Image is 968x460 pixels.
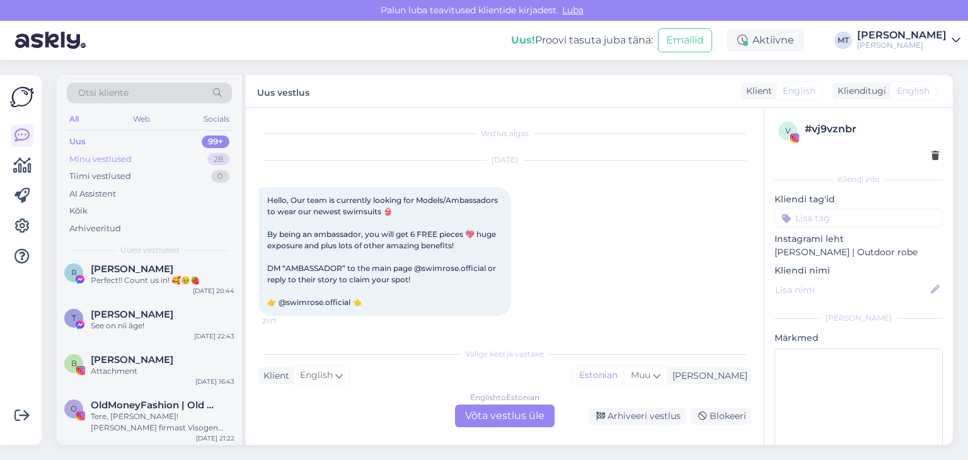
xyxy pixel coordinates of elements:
[775,246,943,259] p: [PERSON_NAME] | Outdoor robe
[195,377,234,386] div: [DATE] 16:43
[69,170,131,183] div: Tiimi vestlused
[91,400,222,411] span: OldMoneyFashion | Old Money Fashion & Lifestyle
[194,331,234,341] div: [DATE] 22:43
[120,244,179,256] span: Uued vestlused
[805,122,939,137] div: # vj9vznbr
[201,111,232,127] div: Socials
[857,30,947,40] div: [PERSON_NAME]
[667,369,747,382] div: [PERSON_NAME]
[69,188,116,200] div: AI Assistent
[91,411,234,434] div: Tere, [PERSON_NAME]! [PERSON_NAME] firmast Visogen [PERSON_NAME] pakkuda just teie brändile võima...
[262,316,309,326] span: 21:17
[258,128,751,139] div: Vestlus algas
[71,268,77,277] span: R
[727,29,804,52] div: Aktiivne
[300,369,333,382] span: English
[91,263,173,275] span: Reigo Ahven
[857,40,947,50] div: [PERSON_NAME]
[833,84,886,98] div: Klienditugi
[207,153,229,166] div: 28
[775,331,943,345] p: Märkmed
[91,275,234,286] div: Perfect!! Count us in! 🥰🥹🍓
[72,313,76,323] span: T
[631,369,650,381] span: Muu
[511,33,653,48] div: Proovi tasuta juba täna:
[589,408,686,425] div: Arhiveeri vestlus
[775,174,943,185] div: Kliendi info
[196,434,234,443] div: [DATE] 21:22
[91,309,173,320] span: Triin Heimann
[775,193,943,206] p: Kliendi tag'id
[211,170,229,183] div: 0
[775,233,943,246] p: Instagrami leht
[775,209,943,227] input: Lisa tag
[691,408,751,425] div: Blokeeri
[69,222,121,235] div: Arhiveeritud
[470,392,539,403] div: English to Estonian
[258,348,751,360] div: Valige keel ja vastake
[71,359,77,368] span: B
[130,111,153,127] div: Web
[267,195,500,307] span: Hello, Our team is currently looking for Models/Ambassadors to wear our newest swimsuits 👙 By bei...
[91,365,234,377] div: Attachment
[775,313,943,324] div: [PERSON_NAME]
[511,34,535,46] b: Uus!
[69,153,132,166] div: Minu vestlused
[775,283,928,297] input: Lisa nimi
[10,85,34,109] img: Askly Logo
[258,154,751,166] div: [DATE]
[71,404,77,413] span: O
[455,405,555,427] div: Võta vestlus üle
[91,354,173,365] span: Brita Maripuu
[741,84,772,98] div: Klient
[658,28,712,52] button: Emailid
[897,84,930,98] span: English
[202,135,229,148] div: 99+
[775,264,943,277] p: Kliendi nimi
[258,369,289,382] div: Klient
[785,126,790,135] span: v
[193,286,234,296] div: [DATE] 20:44
[69,205,88,217] div: Kõik
[91,320,234,331] div: See on nii äge!
[69,135,86,148] div: Uus
[573,366,624,385] div: Estonian
[67,111,81,127] div: All
[834,32,852,49] div: MT
[78,86,129,100] span: Otsi kliente
[558,4,587,16] span: Luba
[783,84,815,98] span: English
[857,30,960,50] a: [PERSON_NAME][PERSON_NAME]
[257,83,309,100] label: Uus vestlus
